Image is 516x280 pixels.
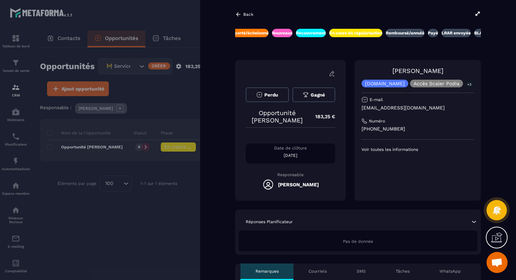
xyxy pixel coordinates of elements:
p: Numéro [369,118,385,124]
span: Gagné [311,92,325,98]
p: [DOMAIN_NAME] [365,81,405,86]
p: Remboursé/annulé [386,30,424,36]
p: Back [243,12,253,17]
p: +3 [465,81,474,88]
p: LRAR envoyée [442,30,471,36]
p: Payé [428,30,438,36]
span: Pas de donnée [343,239,373,244]
a: [PERSON_NAME] [392,67,443,74]
p: [EMAIL_ADDRESS][DOMAIN_NAME] [362,105,474,111]
p: Voir toutes les informations [362,147,474,152]
p: Recouvrement [296,30,326,36]
p: WhatsApp [439,268,461,274]
button: Gagné [292,87,336,102]
p: SMS [357,268,366,274]
a: Ouvrir le chat [487,252,508,273]
p: Remarques [256,268,279,274]
p: [DATE] [246,153,335,158]
p: Tâches [396,268,410,274]
p: Opportunité [PERSON_NAME] [246,109,308,124]
p: E-mail [370,97,383,102]
button: Perdu [246,87,289,102]
p: Date de clôture [246,145,335,151]
p: 183,25 € [308,110,335,124]
span: Perdu [264,92,278,98]
p: En cours de régularisation [329,30,382,36]
p: Nouveaux [272,30,292,36]
h5: [PERSON_NAME] [278,182,319,187]
p: Courriels [309,268,327,274]
p: Réponses Planificateur [246,219,293,225]
p: Accès Scaler Podia [414,81,459,86]
p: Paiement reporté/échelonné [210,30,269,36]
p: [PHONE_NUMBER] [362,126,474,132]
p: Responsable [246,172,335,177]
p: BLACKLISTE [474,30,500,36]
